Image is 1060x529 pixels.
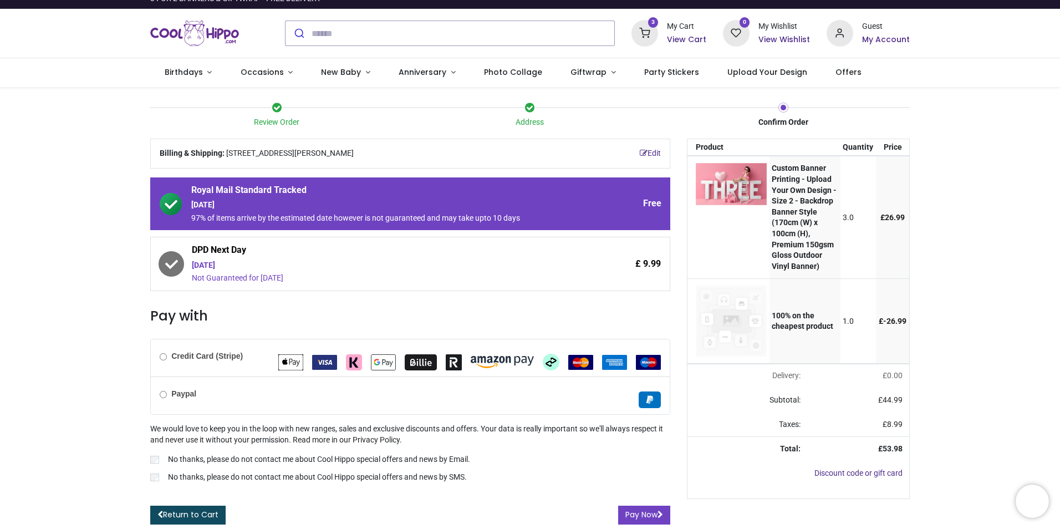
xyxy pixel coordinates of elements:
[226,148,354,159] span: [STREET_ADDRESS][PERSON_NAME]
[150,58,226,87] a: Birthdays
[636,355,661,370] img: Maestro
[150,117,404,128] div: Review Order
[887,420,903,429] span: 8.99
[405,354,437,370] img: Billie
[602,355,627,370] img: American Express
[556,58,630,87] a: Giftwrap
[160,149,225,157] b: Billing & Shipping:
[312,357,337,366] span: VISA
[568,357,593,366] span: MasterCard
[883,444,903,453] span: 53.98
[168,472,467,483] p: No thanks, please do not contact me about Cool Hippo special offers and news by SMS.
[814,469,903,477] a: Discount code or gift card
[321,67,361,78] span: New Baby
[648,17,659,28] sup: 3
[843,212,873,223] div: 3.0
[307,58,385,87] a: New Baby
[312,355,337,370] img: VISA
[878,444,903,453] strong: £
[635,258,661,270] span: £ 9.99
[168,454,470,465] p: No thanks, please do not contact me about Cool Hippo special offers and news by Email.
[570,67,607,78] span: Giftwrap
[399,67,446,78] span: Anniversary
[727,67,807,78] span: Upload Your Design
[687,388,807,413] td: Subtotal:
[862,34,910,45] a: My Account
[191,184,567,200] span: Royal Mail Standard Tracked
[1016,485,1049,518] iframe: Brevo live chat
[883,371,903,380] span: £
[885,213,905,222] span: 26.99
[346,354,362,370] img: Klarna
[160,353,167,360] input: Credit Card (Stripe)
[602,357,627,366] span: American Express
[876,139,909,156] th: Price
[191,200,567,211] div: [DATE]
[843,316,873,327] div: 1.0
[723,28,750,37] a: 0
[636,357,661,366] span: Maestro
[150,424,670,485] div: We would love to keep you in the loop with new ranges, sales and exclusive discounts and offers. ...
[446,354,462,370] img: Revolut Pay
[883,420,903,429] span: £
[639,391,661,408] img: Paypal
[758,34,810,45] a: View Wishlist
[772,164,837,270] strong: Custom Banner Printing - Upload Your Own Design - Size 2 - Backdrop Banner Style (170cm (W) x 100...
[160,391,167,398] input: Paypal
[150,474,159,481] input: No thanks, please do not contact me about Cool Hippo special offers and news by SMS.
[404,117,657,128] div: Address
[191,213,567,224] div: 97% of items arrive by the estimated date however is not guaranteed and may take upto 10 days
[643,197,661,210] span: Free
[150,506,226,525] a: Return to Cart
[371,354,396,370] img: Google Pay
[278,354,303,370] img: Apple Pay
[687,139,769,156] th: Product
[640,148,661,159] a: Edit
[772,311,833,331] strong: 100% on the cheapest product
[656,117,910,128] div: Confirm Order
[840,139,876,156] th: Quantity
[346,357,362,366] span: Klarna
[879,317,906,325] span: £
[883,317,906,325] span: -﻿26.99
[471,357,534,366] span: Amazon Pay
[446,357,462,366] span: Revolut Pay
[150,307,670,325] h3: Pay with
[887,371,903,380] span: 0.00
[384,58,470,87] a: Anniversary
[150,18,239,49] img: Cool Hippo
[171,352,243,360] b: Credit Card (Stripe)
[862,21,910,32] div: Guest
[687,413,807,437] td: Taxes:
[543,357,559,366] span: Afterpay Clearpay
[241,67,284,78] span: Occasions
[687,364,807,388] td: Delivery will be updated after choosing a new delivery method
[405,357,437,366] span: Billie
[150,18,239,49] a: Logo of Cool Hippo
[835,67,862,78] span: Offers
[543,354,559,370] img: Afterpay Clearpay
[286,21,312,45] button: Submit
[226,58,307,87] a: Occasions
[278,357,303,366] span: Apple Pay
[696,163,767,205] img: VY1HHwAAAAZJREFUAwCVvArzLuM2oAAAAABJRU5ErkJggg==
[484,67,542,78] span: Photo Collage
[883,395,903,404] span: 44.99
[192,244,567,260] span: DPD Next Day
[878,395,903,404] span: £
[667,21,706,32] div: My Cart
[150,456,159,464] input: No thanks, please do not contact me about Cool Hippo special offers and news by Email.
[165,67,203,78] span: Birthdays
[644,67,699,78] span: Party Stickers
[618,506,670,525] button: Pay Now
[696,286,767,357] img: 100% on the cheapest product
[667,34,706,45] a: View Cart
[639,395,661,404] span: Paypal
[192,260,567,271] div: [DATE]
[631,28,658,37] a: 3
[171,389,196,398] b: Paypal
[568,355,593,370] img: MasterCard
